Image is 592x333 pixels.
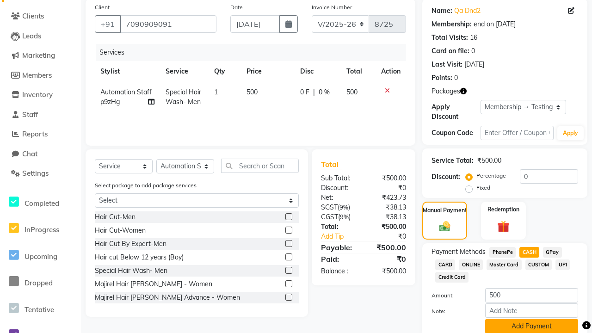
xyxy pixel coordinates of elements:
span: Reports [22,129,48,138]
div: ₹38.13 [364,203,413,212]
input: Amount [485,288,578,302]
th: Action [376,61,406,82]
a: Add Tip [314,232,372,241]
div: Coupon Code [432,128,481,138]
span: | [313,87,315,97]
div: ₹500.00 [364,173,413,183]
input: Search or Scan [221,159,299,173]
label: Manual Payment [423,206,467,215]
label: Date [230,3,243,12]
span: CASH [519,247,539,258]
span: 500 [346,88,358,96]
a: Clients [2,11,79,22]
label: Client [95,3,110,12]
div: Hair Cut By Expert-Men [95,239,166,249]
div: [DATE] [464,60,484,69]
div: ₹0 [364,183,413,193]
button: Apply [557,126,584,140]
div: ₹500.00 [364,266,413,276]
th: Total [341,61,376,82]
input: Enter Offer / Coupon Code [481,126,554,140]
th: Stylist [95,61,160,82]
div: Payable: [314,242,364,253]
div: Majirel Hair [PERSON_NAME] - Women [95,279,212,289]
span: Credit Card [435,272,469,283]
span: Automation Staff p9zHg [100,88,152,106]
input: Search by Name/Mobile/Email/Code [120,15,216,33]
a: Leads [2,31,79,42]
div: Service Total: [432,156,474,166]
div: Name: [432,6,452,16]
span: 9% [340,213,349,221]
img: _cash.svg [436,220,454,233]
div: Card on file: [432,46,469,56]
span: UPI [555,259,570,270]
div: ₹423.73 [364,193,413,203]
div: ₹0 [372,232,413,241]
a: Chat [2,149,79,160]
div: Total Visits: [432,33,468,43]
span: Upcoming [25,252,57,261]
span: ONLINE [459,259,483,270]
label: Percentage [476,172,506,180]
th: Service [160,61,209,82]
label: Redemption [487,205,519,214]
span: Packages [432,86,460,96]
span: Payment Methods [432,247,486,257]
div: 0 [471,46,475,56]
a: Qa Dnd2 [454,6,481,16]
label: Select package to add package services [95,181,197,190]
span: Chat [22,149,37,158]
a: Settings [2,168,79,179]
div: ₹0 [364,253,413,265]
span: 500 [247,88,258,96]
span: Special Hair Wash- Men [166,88,201,106]
a: Marketing [2,50,79,61]
span: 9% [339,203,348,211]
input: Add Note [485,303,578,318]
span: Settings [22,169,49,178]
div: Net: [314,193,364,203]
div: Last Visit: [432,60,462,69]
div: ₹500.00 [364,222,413,232]
span: Inventory [22,90,53,99]
div: Hair Cut-Men [95,212,136,222]
a: Members [2,70,79,81]
span: Master Card [487,259,522,270]
span: 0 % [319,87,330,97]
label: Amount: [425,291,478,300]
div: ( ) [314,212,364,222]
div: Apply Discount [432,102,481,122]
div: Paid: [314,253,364,265]
span: Completed [25,199,59,208]
div: 0 [454,73,458,83]
a: Staff [2,110,79,120]
span: InProgress [25,225,59,234]
label: Note: [425,307,478,315]
label: Fixed [476,184,490,192]
span: Staff [22,110,38,119]
div: Membership: [432,19,472,29]
div: Hair cut Below 12 years (Boy) [95,253,184,262]
a: Inventory [2,90,79,100]
th: Price [241,61,295,82]
label: Invoice Number [312,3,352,12]
img: _gift.svg [493,219,513,234]
div: Services [96,44,413,61]
span: 0 F [300,87,309,97]
div: ( ) [314,203,364,212]
div: Hair Cut-Women [95,226,146,235]
th: Qty [209,61,241,82]
span: Members [22,71,52,80]
span: Total [321,160,342,169]
th: Disc [295,61,341,82]
div: Discount: [432,172,460,182]
div: Majirel Hair [PERSON_NAME] Advance - Women [95,293,240,302]
div: 16 [470,33,477,43]
div: end on [DATE] [474,19,516,29]
div: Points: [432,73,452,83]
span: GPay [543,247,562,258]
div: Special Hair Wash- Men [95,266,167,276]
div: Total: [314,222,364,232]
span: Tentative [25,305,54,314]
